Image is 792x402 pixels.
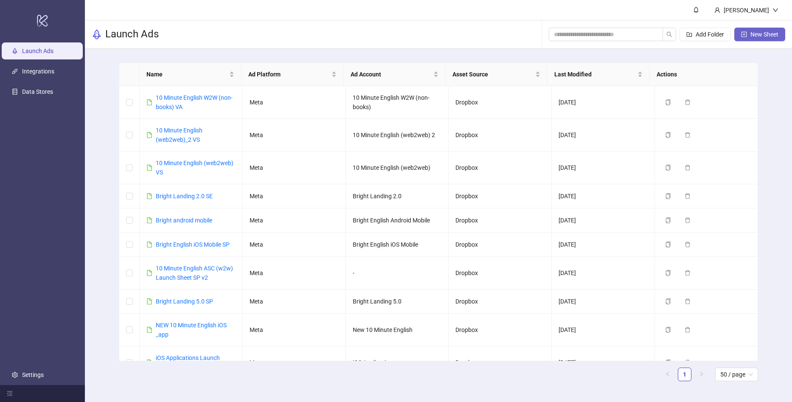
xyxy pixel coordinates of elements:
[248,70,329,79] span: Ad Platform
[665,360,671,365] span: copy
[552,184,655,208] td: [DATE]
[685,360,691,365] span: delete
[243,86,346,119] td: Meta
[666,31,672,37] span: search
[714,7,720,13] span: user
[146,165,152,171] span: file
[449,208,552,233] td: Dropbox
[344,63,446,86] th: Ad Account
[665,327,671,333] span: copy
[243,208,346,233] td: Meta
[685,298,691,304] span: delete
[22,68,54,75] a: Integrations
[243,152,346,184] td: Meta
[685,99,691,105] span: delete
[243,290,346,314] td: Meta
[665,217,671,223] span: copy
[715,368,758,381] div: Page Size
[449,184,552,208] td: Dropbox
[243,314,346,346] td: Meta
[685,242,691,247] span: delete
[696,31,724,38] span: Add Folder
[243,184,346,208] td: Meta
[695,368,708,381] li: Next Page
[92,29,102,39] span: rocket
[156,241,230,248] a: Bright English iOS Mobile SP
[665,193,671,199] span: copy
[346,257,449,290] td: -
[243,119,346,152] td: Meta
[665,99,671,105] span: copy
[741,31,747,37] span: plus-square
[685,165,691,171] span: delete
[552,152,655,184] td: [DATE]
[449,314,552,346] td: Dropbox
[156,322,227,338] a: NEW 10 Minute English iOS _app
[699,371,704,377] span: right
[346,152,449,184] td: 10 Minute English (web2web)
[156,217,212,224] a: Bright android mobile
[146,193,152,199] span: file
[243,346,346,379] td: Meta
[105,28,159,41] h3: Launch Ads
[449,233,552,257] td: Dropbox
[346,233,449,257] td: Bright English iOS Mobile
[242,63,343,86] th: Ad Platform
[678,368,691,381] li: 1
[243,233,346,257] td: Meta
[665,371,670,377] span: left
[548,63,649,86] th: Last Modified
[650,63,752,86] th: Actions
[146,360,152,365] span: file
[452,70,534,79] span: Asset Source
[685,217,691,223] span: delete
[346,314,449,346] td: New 10 Minute English
[146,217,152,223] span: file
[734,28,785,41] button: New Sheet
[685,327,691,333] span: delete
[750,31,778,38] span: New Sheet
[156,354,220,371] a: iOS Applications Launch Sheet SP
[661,368,674,381] li: Previous Page
[686,31,692,37] span: folder-add
[685,270,691,276] span: delete
[449,152,552,184] td: Dropbox
[449,119,552,152] td: Dropbox
[552,208,655,233] td: [DATE]
[346,86,449,119] td: 10 Minute English W2W (non-books)
[449,86,552,119] td: Dropbox
[552,290,655,314] td: [DATE]
[446,63,548,86] th: Asset Source
[720,368,753,381] span: 50 / page
[22,88,53,95] a: Data Stores
[156,298,213,305] a: Bright Landing 5.0 SP
[146,70,227,79] span: Name
[552,86,655,119] td: [DATE]
[720,6,772,15] div: [PERSON_NAME]
[156,94,233,110] a: 10 Minute English W2W (non-books) VA
[146,298,152,304] span: file
[678,368,691,381] a: 1
[685,132,691,138] span: delete
[661,368,674,381] button: left
[680,28,731,41] button: Add Folder
[665,165,671,171] span: copy
[552,314,655,346] td: [DATE]
[146,270,152,276] span: file
[552,257,655,290] td: [DATE]
[146,99,152,105] span: file
[346,346,449,379] td: iOS Applications
[156,193,213,200] a: Bright Landing 2.0 SE
[665,132,671,138] span: copy
[554,70,635,79] span: Last Modified
[552,119,655,152] td: [DATE]
[346,184,449,208] td: Bright Landing 2.0
[156,127,202,143] a: 10 Minute English (web2web)_2 VS
[685,193,691,199] span: delete
[665,298,671,304] span: copy
[22,371,44,378] a: Settings
[346,290,449,314] td: Bright Landing 5.0
[552,233,655,257] td: [DATE]
[351,70,432,79] span: Ad Account
[449,346,552,379] td: Dropbox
